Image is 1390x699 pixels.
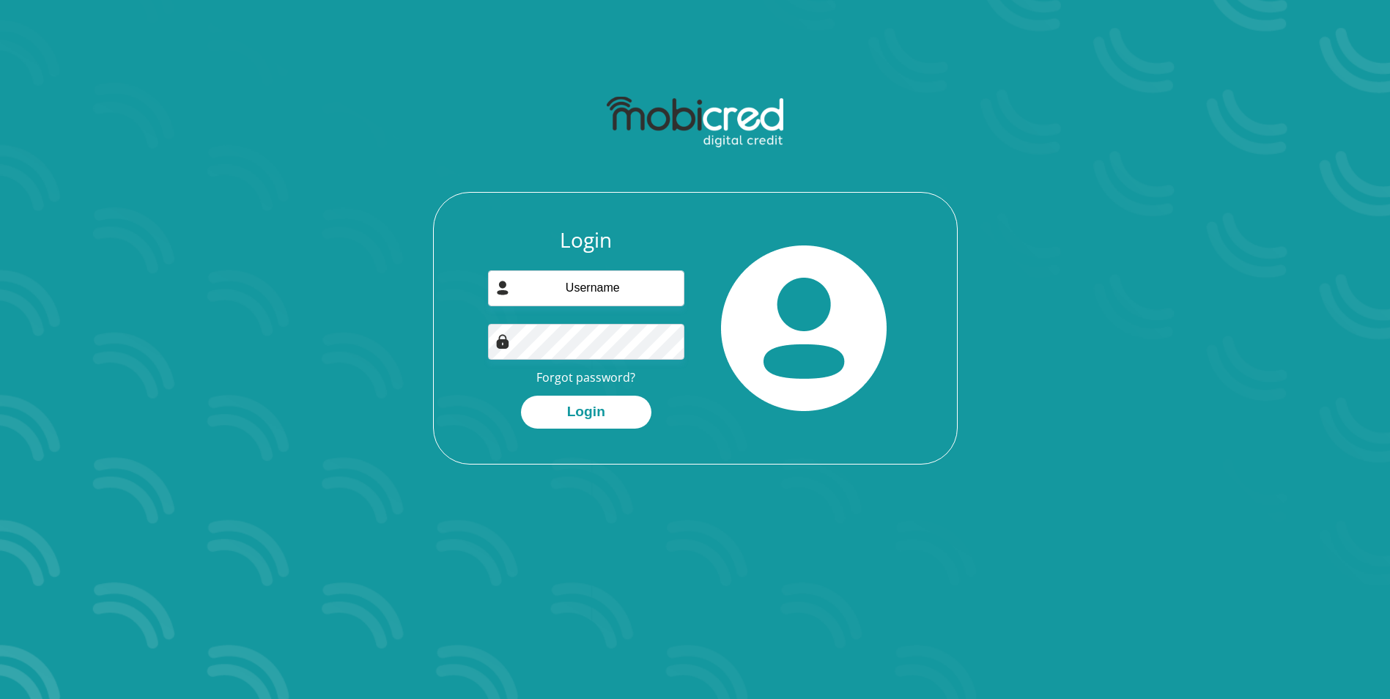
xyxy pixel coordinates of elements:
[495,281,510,295] img: user-icon image
[488,270,684,306] input: Username
[495,334,510,349] img: Image
[488,228,684,253] h3: Login
[521,396,651,429] button: Login
[607,97,783,148] img: mobicred logo
[536,369,635,385] a: Forgot password?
